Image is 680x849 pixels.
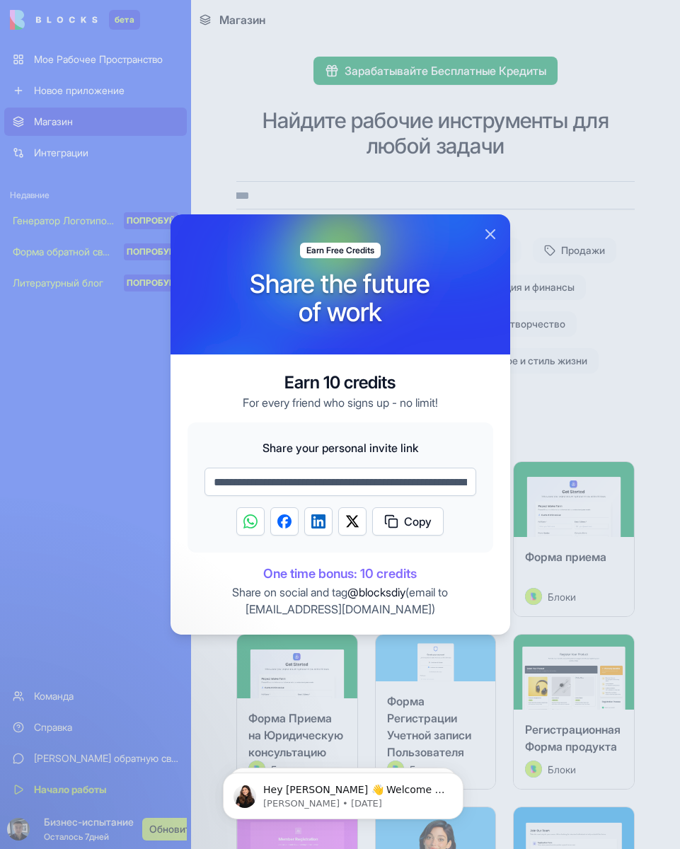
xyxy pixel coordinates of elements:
p: For every friend who signs up - no limit! [243,394,438,411]
a: [EMAIL_ADDRESS][DOMAIN_NAME] [246,602,432,616]
span: Copy [404,513,432,530]
span: Share your personal invite link [204,439,476,456]
span: @blocksdiy [347,585,405,599]
h1: Share the future of work [250,270,430,326]
img: WhatsApp [243,514,258,529]
img: Twitter [345,514,359,529]
button: Share on LinkedIn [304,507,333,536]
img: Facebook [277,514,292,529]
button: Share on Twitter [338,507,367,536]
button: Close [482,226,499,243]
h3: Earn 10 credits [243,371,438,394]
button: Share on Facebook [270,507,299,536]
span: One time bonus: 10 credits [188,564,493,584]
button: Copy [372,507,444,536]
button: Share on WhatsApp [236,507,265,536]
span: Earn Free Credits [306,245,374,256]
p: Share on social and tag (email to ) [188,584,493,618]
img: LinkedIn [311,514,325,529]
iframe: Сообщение с уведомлением по внутренней связи [202,743,485,842]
